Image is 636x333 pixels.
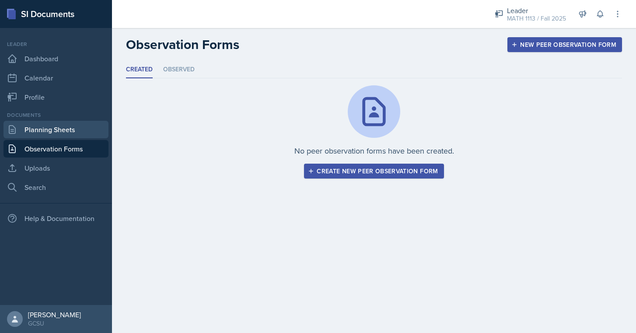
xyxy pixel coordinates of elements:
li: Created [126,61,153,78]
a: Observation Forms [3,140,108,158]
a: Planning Sheets [3,121,108,138]
button: Create new peer observation form [304,164,444,179]
button: New Peer Observation Form [507,37,622,52]
div: MATH 1113 / Fall 2025 [507,14,566,23]
a: Search [3,179,108,196]
p: No peer observation forms have been created. [294,145,454,157]
a: Dashboard [3,50,108,67]
div: Help & Documentation [3,210,108,227]
div: Leader [3,40,108,48]
li: Observed [163,61,195,78]
a: Profile [3,88,108,106]
div: Documents [3,111,108,119]
div: [PERSON_NAME] [28,310,81,319]
div: Leader [507,5,566,16]
a: Calendar [3,69,108,87]
h2: Observation Forms [126,37,239,53]
div: New Peer Observation Form [513,41,616,48]
a: Uploads [3,159,108,177]
div: GCSU [28,319,81,328]
div: Create new peer observation form [310,168,438,175]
